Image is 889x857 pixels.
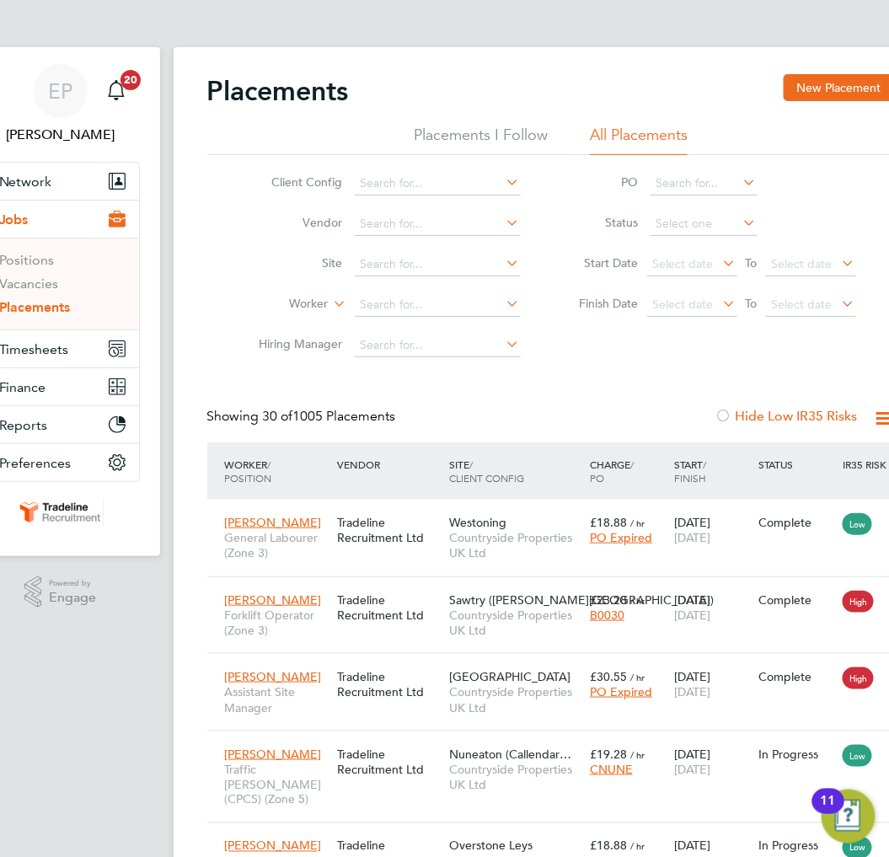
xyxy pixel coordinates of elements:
span: £23.28 [590,592,627,608]
span: / Finish [674,458,706,485]
span: Westoning [449,515,506,530]
div: Showing [207,408,399,426]
div: Tradeline Recruitment Ltd [333,738,445,785]
div: 11 [821,801,836,823]
span: General Labourer (Zone 3) [225,530,329,560]
a: Powered byEngage [24,576,96,608]
span: High [843,591,874,613]
span: Low [843,745,872,767]
span: Forklift Operator (Zone 3) [225,608,329,638]
span: / hr [630,840,645,853]
label: Finish Date [563,296,639,311]
input: Search for... [355,212,521,236]
h2: Placements [207,74,349,108]
label: Client Config [246,174,343,190]
span: B0030 [590,608,624,623]
span: / Client Config [449,458,524,485]
div: Complete [758,669,834,684]
span: [DATE] [674,530,710,545]
span: Powered by [49,576,96,591]
span: / Position [225,458,272,485]
span: Select date [653,297,714,312]
div: Start [670,449,754,493]
span: / hr [630,594,645,607]
span: [PERSON_NAME] [225,747,322,762]
span: Traffic [PERSON_NAME] (CPCS) (Zone 5) [225,762,329,808]
img: tradelinerecruitment-logo-retina.png [17,499,104,526]
div: Tradeline Recruitment Ltd [333,661,445,708]
span: [PERSON_NAME] [225,515,322,530]
span: / hr [630,671,645,683]
label: Hiring Manager [246,336,343,351]
span: / hr [630,748,645,761]
span: / hr [630,517,645,529]
div: Vendor [333,449,445,479]
span: Countryside Properties UK Ltd [449,530,581,560]
span: CNUNE [590,762,633,777]
input: Search for... [651,172,758,196]
span: PO Expired [590,684,652,699]
div: Tradeline Recruitment Ltd [333,506,445,554]
span: £18.88 [590,838,627,854]
span: 30 of [263,408,293,425]
div: Tradeline Recruitment Ltd [333,584,445,631]
span: Countryside Properties UK Ltd [449,762,581,792]
div: In Progress [758,838,834,854]
input: Select one [651,212,758,236]
div: Worker [221,449,333,493]
label: Status [563,215,639,230]
span: £18.88 [590,515,627,530]
span: 20 [120,70,141,90]
div: [DATE] [670,738,754,785]
input: Search for... [355,293,521,317]
div: Complete [758,592,834,608]
span: Engage [49,591,96,605]
li: Placements I Follow [414,125,548,155]
li: All Placements [590,125,688,155]
span: Overstone Leys [449,838,533,854]
div: Complete [758,515,834,530]
button: Open Resource Center, 11 new notifications [822,790,876,844]
span: / PO [590,458,634,485]
div: [DATE] [670,506,754,554]
span: To [741,292,763,314]
span: High [843,667,874,689]
div: Charge [586,449,670,493]
div: Site [445,449,586,493]
span: [PERSON_NAME] [225,592,322,608]
span: [PERSON_NAME] [225,838,322,854]
span: [DATE] [674,762,710,777]
span: £19.28 [590,747,627,762]
span: EP [48,80,72,102]
span: Select date [772,297,833,312]
div: Status [754,449,838,479]
div: [DATE] [670,584,754,631]
span: Countryside Properties UK Ltd [449,684,581,715]
span: Select date [653,256,714,271]
label: Start Date [563,255,639,270]
span: [DATE] [674,684,710,699]
span: £30.55 [590,669,627,684]
span: Select date [772,256,833,271]
label: Site [246,255,343,270]
div: In Progress [758,747,834,762]
span: 1005 Placements [263,408,396,425]
span: Nuneaton (Callendar… [449,747,571,762]
div: [DATE] [670,661,754,708]
label: Vendor [246,215,343,230]
label: Hide Low IR35 Risks [715,408,858,425]
span: [DATE] [674,608,710,623]
span: [GEOGRAPHIC_DATA] [449,669,570,684]
span: Countryside Properties UK Ltd [449,608,581,638]
a: 20 [99,64,133,118]
label: Worker [232,296,329,313]
input: Search for... [355,253,521,276]
input: Search for... [355,172,521,196]
span: Low [843,513,872,535]
input: Search for... [355,334,521,357]
span: [PERSON_NAME] [225,669,322,684]
span: PO Expired [590,530,652,545]
span: To [741,252,763,274]
span: Sawtry ([PERSON_NAME][GEOGRAPHIC_DATA]) [449,592,714,608]
span: Assistant Site Manager [225,684,329,715]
